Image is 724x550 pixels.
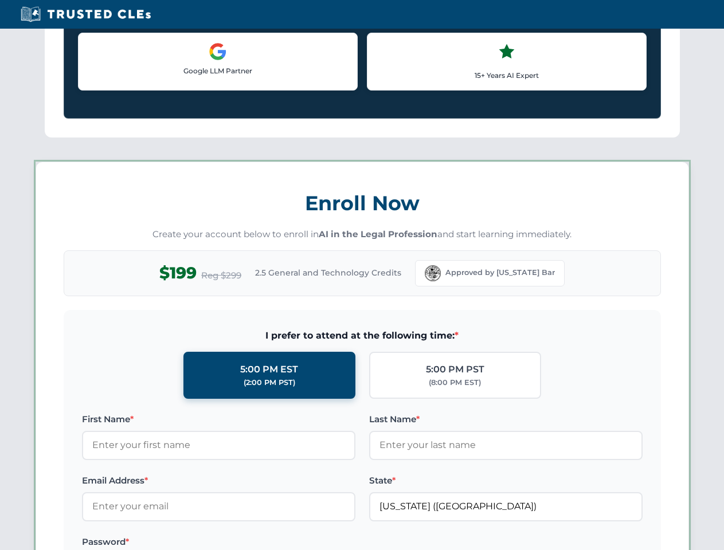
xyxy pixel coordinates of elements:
div: 5:00 PM EST [240,362,298,377]
span: $199 [159,260,197,286]
p: 15+ Years AI Expert [377,70,637,81]
p: Create your account below to enroll in and start learning immediately. [64,228,661,241]
label: First Name [82,412,355,426]
label: State [369,474,643,488]
input: Enter your first name [82,431,355,459]
span: 2.5 General and Technology Credits [255,266,401,279]
img: Florida Bar [425,265,441,281]
p: Google LLM Partner [88,65,348,76]
input: Enter your last name [369,431,643,459]
img: Google [209,42,227,61]
h3: Enroll Now [64,185,661,221]
div: (8:00 PM EST) [429,377,481,388]
span: Approved by [US_STATE] Bar [445,267,555,278]
label: Email Address [82,474,355,488]
img: Trusted CLEs [17,6,154,23]
div: (2:00 PM PST) [244,377,295,388]
strong: AI in the Legal Profession [319,229,437,239]
label: Last Name [369,412,643,426]
input: Florida (FL) [369,492,643,521]
input: Enter your email [82,492,355,521]
span: I prefer to attend at the following time: [82,328,643,343]
div: 5:00 PM PST [426,362,484,377]
span: Reg $299 [201,269,241,282]
label: Password [82,535,355,549]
